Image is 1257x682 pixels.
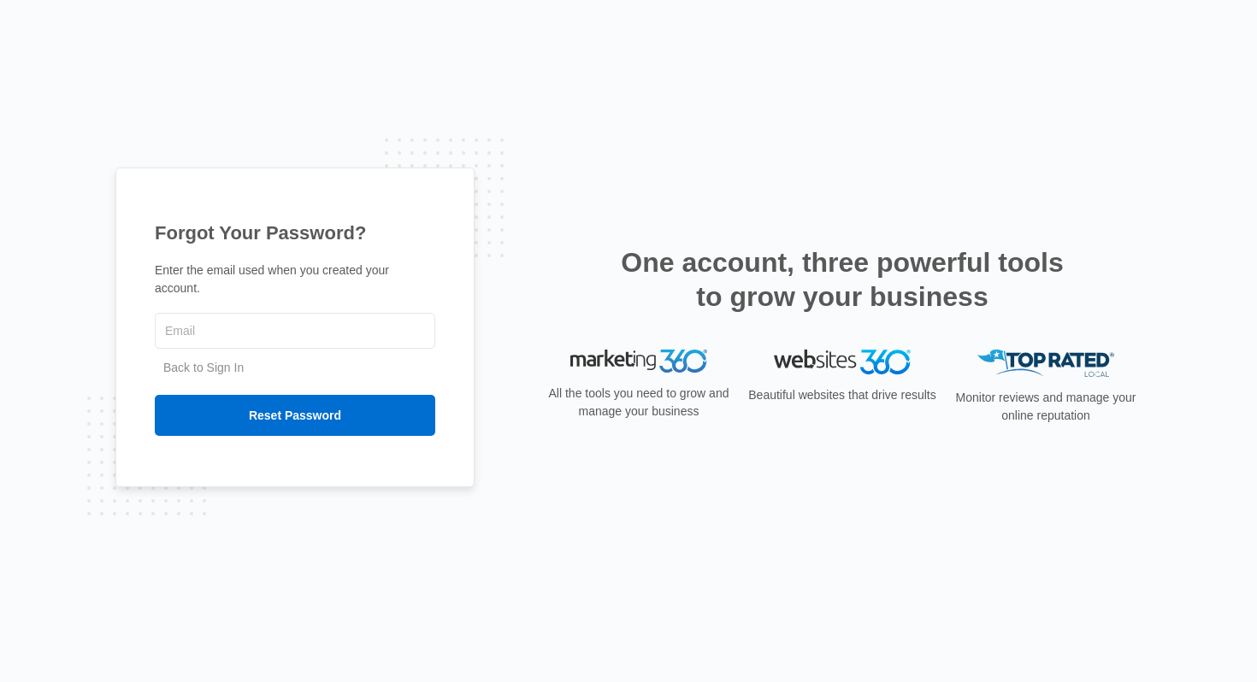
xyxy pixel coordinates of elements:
[155,313,435,349] input: Email
[155,395,435,436] input: Reset Password
[950,389,1142,425] p: Monitor reviews and manage your online reputation
[155,219,435,247] h1: Forgot Your Password?
[774,350,911,374] img: Websites 360
[570,350,707,373] img: Marketing 360
[543,385,735,420] p: All the tools you need to grow and manage your business
[977,350,1114,378] img: Top Rated Local
[163,361,244,374] a: Back to Sign In
[616,245,1069,314] h2: One account, three powerful tools to grow your business
[747,386,938,404] p: Beautiful websites that drive results
[155,262,435,297] p: Enter the email used when you created your account.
